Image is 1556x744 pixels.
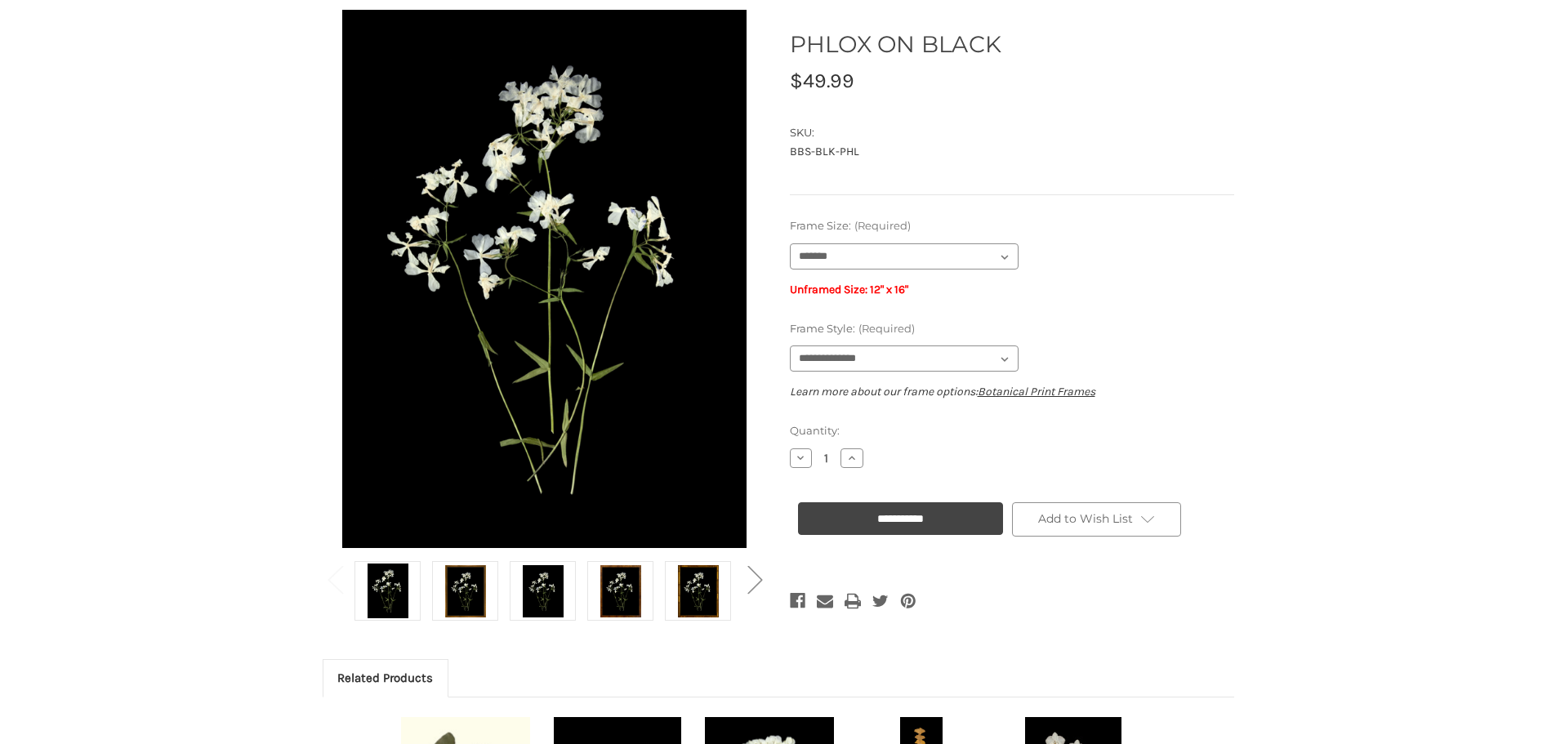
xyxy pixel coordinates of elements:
[790,143,1234,160] dd: BBS-BLK-PHL
[1038,511,1133,526] span: Add to Wish List
[600,564,641,618] img: Burlewood Frame
[678,564,719,618] img: Gold Bamboo Frame
[747,604,762,605] span: Go to slide 2 of 2
[790,281,1234,298] p: Unframed Size: 12" x 16"
[790,383,1234,400] p: Learn more about our frame options:
[323,660,448,696] a: Related Products
[790,125,1230,141] dt: SKU:
[445,564,486,618] img: Antique Gold Frame
[790,423,1234,439] label: Quantity:
[790,321,1234,337] label: Frame Style:
[341,10,749,548] img: Unframed
[523,564,564,618] img: Black Frame
[368,564,408,618] img: Unframed
[738,554,771,604] button: Go to slide 2 of 2
[790,218,1234,234] label: Frame Size:
[845,590,861,613] a: Print
[978,385,1095,399] a: Botanical Print Frames
[854,219,911,232] small: (Required)
[858,322,915,335] small: (Required)
[790,27,1234,61] h1: PHLOX ON BLACK
[1012,502,1182,537] a: Add to Wish List
[319,554,351,604] button: Go to slide 2 of 2
[328,604,342,605] span: Go to slide 2 of 2
[790,69,854,92] span: $49.99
